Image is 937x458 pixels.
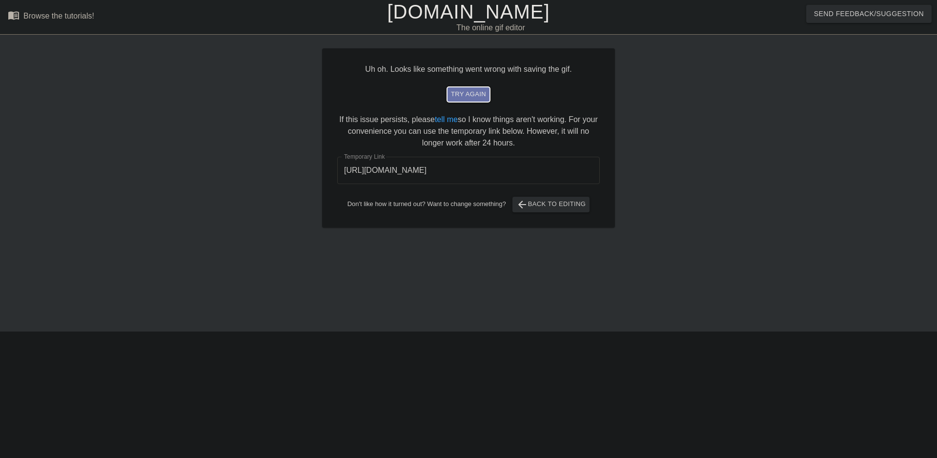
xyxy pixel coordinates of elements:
[8,9,94,24] a: Browse the tutorials!
[447,87,490,102] button: try again
[814,8,924,20] span: Send Feedback/Suggestion
[516,199,528,210] span: arrow_back
[451,89,486,100] span: try again
[317,22,664,34] div: The online gif editor
[512,197,590,212] button: Back to Editing
[337,157,600,184] input: bare
[322,48,615,228] div: Uh oh. Looks like something went wrong with saving the gif. If this issue persists, please so I k...
[435,115,458,124] a: tell me
[387,1,550,22] a: [DOMAIN_NAME]
[337,197,600,212] div: Don't like how it turned out? Want to change something?
[516,199,586,210] span: Back to Editing
[806,5,932,23] button: Send Feedback/Suggestion
[23,12,94,20] div: Browse the tutorials!
[8,9,20,21] span: menu_book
